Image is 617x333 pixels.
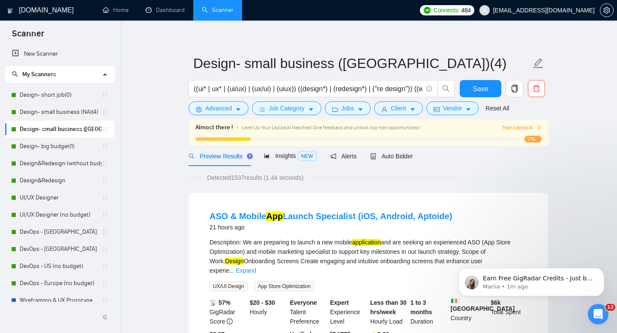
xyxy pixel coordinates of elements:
[5,45,114,62] li: New Scanner
[506,85,523,92] span: copy
[5,27,51,45] span: Scanner
[235,106,241,113] span: caret-down
[210,282,248,291] span: UX/UI Design
[225,258,244,265] mark: Design
[20,138,102,155] a: Design- big budget(1)
[195,123,233,132] span: Almost there !
[20,223,102,241] a: DevOps - [GEOGRAPHIC_DATA]
[460,80,501,97] button: Save
[189,153,250,160] span: Preview Results
[248,298,288,326] div: Hourly
[20,189,102,206] a: UI/UX Designer
[332,106,338,113] span: folder
[20,275,102,292] a: DevOps - Europe (no budget)
[328,298,368,326] div: Experience Level
[502,124,542,132] button: Train Laziza AI
[5,104,114,121] li: Design- small business (NA)(4)
[205,104,232,113] span: Advanced
[210,222,452,232] div: 21 hours ago
[102,297,108,304] span: holder
[250,299,275,306] b: $20 - $30
[465,106,471,113] span: caret-down
[449,298,489,326] div: Country
[588,304,608,324] iframe: Intercom live chat
[600,7,614,14] a: setting
[600,7,613,14] span: setting
[370,299,407,315] b: Less than 30 hrs/week
[473,83,488,94] span: Save
[242,125,421,131] span: Level Up Your Laziza AI Matches! Give feedback and unlock top-tier opportunities !
[5,121,114,138] li: Design- small business (Europe)(4)
[259,106,265,113] span: bars
[22,71,56,78] span: My Scanners
[102,92,108,98] span: holder
[102,229,108,235] span: holder
[102,109,108,116] span: holder
[269,104,304,113] span: Job Category
[438,85,454,92] span: search
[506,80,523,97] button: copy
[196,106,202,113] span: setting
[5,258,114,275] li: DevOps - US (no budget)
[20,86,102,104] a: Design- short job(0)
[20,121,102,138] a: Design- small business ([GEOGRAPHIC_DATA])(4)
[443,104,462,113] span: Vendor
[246,152,254,160] div: Tooltip anchor
[264,152,316,159] span: Insights
[485,104,509,113] a: Reset All
[368,298,409,326] div: Hourly Load
[12,71,18,77] span: search
[202,6,234,14] a: searchScanner
[20,155,102,172] a: Design&Redesign (without budget)
[381,106,387,113] span: user
[7,4,13,18] img: logo
[357,106,363,113] span: caret-down
[352,239,381,246] mark: application
[434,6,459,15] span: Connects:
[227,318,233,324] span: info-circle
[102,194,108,201] span: holder
[102,263,108,270] span: holder
[528,80,545,97] button: delete
[266,211,283,221] mark: App
[288,298,329,326] div: Talent Preference
[374,101,423,115] button: userClientcaret-down
[424,7,431,14] img: upwork-logo.png
[189,101,249,115] button: settingAdvancedcaret-down
[20,292,102,309] a: Wireframing & UX Prototype
[20,241,102,258] a: DevOps - [GEOGRAPHIC_DATA]
[489,298,529,326] div: Total Spent
[210,238,527,275] div: Description: We are preparing to launch a new mobile and are seeking an experienced ASO (App Stor...
[229,267,234,274] span: ...
[426,101,479,115] button: idcardVendorcaret-down
[5,189,114,206] li: UI/UX Designer
[5,292,114,309] li: Wireframing & UX Prototype
[533,58,544,69] span: edit
[434,106,440,113] span: idcard
[20,206,102,223] a: UI/UX Designer (no budget)
[437,80,455,97] button: search
[102,143,108,150] span: holder
[102,126,108,133] span: holder
[409,298,449,326] div: Duration
[370,153,413,160] span: Auto Bidder
[102,211,108,218] span: holder
[391,104,406,113] span: Client
[102,280,108,287] span: holder
[210,299,231,306] b: 📡 57%
[236,267,256,274] a: Expand
[12,71,56,78] span: My Scanners
[446,250,617,310] iframe: Intercom notifications message
[528,85,545,92] span: delete
[102,246,108,253] span: holder
[5,155,114,172] li: Design&Redesign (without budget)
[5,275,114,292] li: DevOps - Europe (no budget)
[370,153,376,159] span: robot
[341,104,354,113] span: Jobs
[5,172,114,189] li: Design&Redesign
[20,258,102,275] a: DevOps - US (no budget)
[20,104,102,121] a: Design- small business (NA)(4)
